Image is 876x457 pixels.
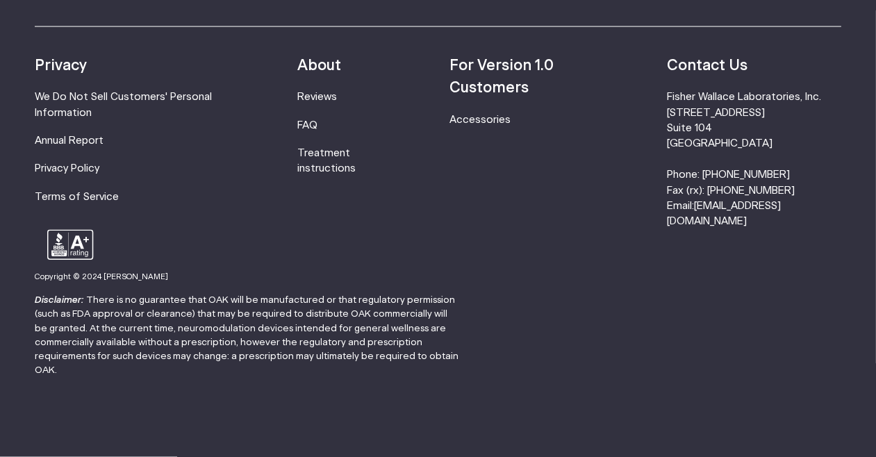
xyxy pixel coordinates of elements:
a: We Do Not Sell Customers' Personal Information [35,92,212,117]
a: Privacy Policy [35,163,99,174]
a: [EMAIL_ADDRESS][DOMAIN_NAME] [667,201,781,226]
a: Terms of Service [35,192,119,202]
a: Annual Report [35,135,104,146]
strong: Privacy [35,58,87,73]
a: Treatment instructions [297,148,356,174]
strong: For Version 1.0 Customers [449,58,554,95]
small: Copyright © 2024 [PERSON_NAME] [35,273,168,281]
p: There is no guarantee that OAK will be manufactured or that regulatory permission (such as FDA ap... [35,293,460,378]
strong: Contact Us [667,58,747,73]
a: Accessories [449,115,511,125]
strong: Disclaimer: [35,295,84,305]
strong: About [297,58,341,73]
a: Reviews [297,92,337,102]
a: FAQ [297,120,317,131]
li: Fisher Wallace Laboratories, Inc. [STREET_ADDRESS] Suite 104 [GEOGRAPHIC_DATA] Phone: [PHONE_NUMB... [667,90,841,230]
